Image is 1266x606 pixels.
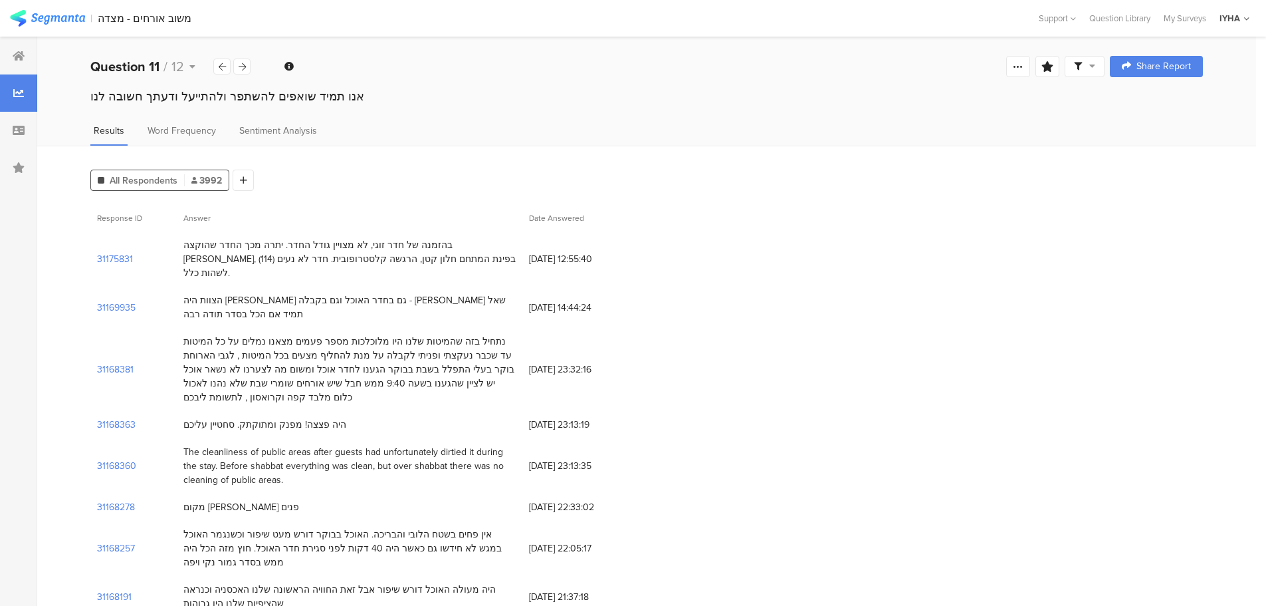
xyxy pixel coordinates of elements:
[10,10,85,27] img: segmanta logo
[97,541,135,555] section: 31168257
[97,459,136,473] section: 31168360
[94,124,124,138] span: Results
[90,57,159,76] b: Question 11
[97,363,134,377] section: 31168381
[97,500,135,514] section: 31168278
[529,541,635,555] span: [DATE] 22:05:17
[183,212,211,224] span: Answer
[183,528,516,569] div: אין פחים בשטח הלובי והבריכה. האוכל בבוקר דורש מעט שיפור וכשנגמר האוכל במגש לא חידשו גם כאשר היה 4...
[163,57,167,76] span: /
[97,418,136,432] section: 31168363
[183,335,516,404] div: נתחיל בזה שהמיטות שלנו היו מלוכלכות מספר פעמים מצאנו נמלים על כל המיטות עד שכבר נעקצתי ופניתי לקב...
[529,418,635,432] span: [DATE] 23:13:19
[171,57,184,76] span: 12
[1219,12,1240,25] div: IYHA
[1083,12,1157,25] a: Question Library
[529,252,635,266] span: [DATE] 12:55:40
[239,124,317,138] span: Sentiment Analysis
[191,174,222,188] span: 3992
[98,12,191,25] div: משוב אורחים - מצדה
[97,252,133,266] section: 31175831
[148,124,216,138] span: Word Frequency
[529,459,635,473] span: [DATE] 23:13:35
[1136,62,1191,71] span: Share Report
[1039,8,1076,29] div: Support
[183,238,516,280] div: בהזמנה של חדר זוגי, לא מצויין גודל החדר. יתרה מכך החדר שהוקצה [PERSON_NAME], (114) בפינת המתחם חל...
[183,445,516,487] div: The cleanliness of public areas after guests had unfortunately dirtied it during the stay. Before...
[183,418,346,432] div: היה פצצה! מפנק ומתוקתק. סחטיין עליכם
[90,88,1203,105] div: אנו תמיד שואפים להשתפר ולהתייעל ודעתך חשובה לנו
[529,301,635,315] span: [DATE] 14:44:24
[529,500,635,514] span: [DATE] 22:33:02
[529,212,584,224] span: Date Answered
[529,363,635,377] span: [DATE] 23:32:16
[183,293,516,321] div: הצוות היה [PERSON_NAME] גם בחדר האוכל וגם בקבלה - [PERSON_NAME] שאל תמיד אם הכל בסדר תודה רבה
[1157,12,1213,25] a: My Surveys
[183,500,299,514] div: מקום [PERSON_NAME] פנים
[529,590,635,604] span: [DATE] 21:37:18
[110,174,177,188] span: All Respondents
[97,301,136,315] section: 31169935
[97,212,142,224] span: Response ID
[90,11,92,26] div: |
[97,590,132,604] section: 31168191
